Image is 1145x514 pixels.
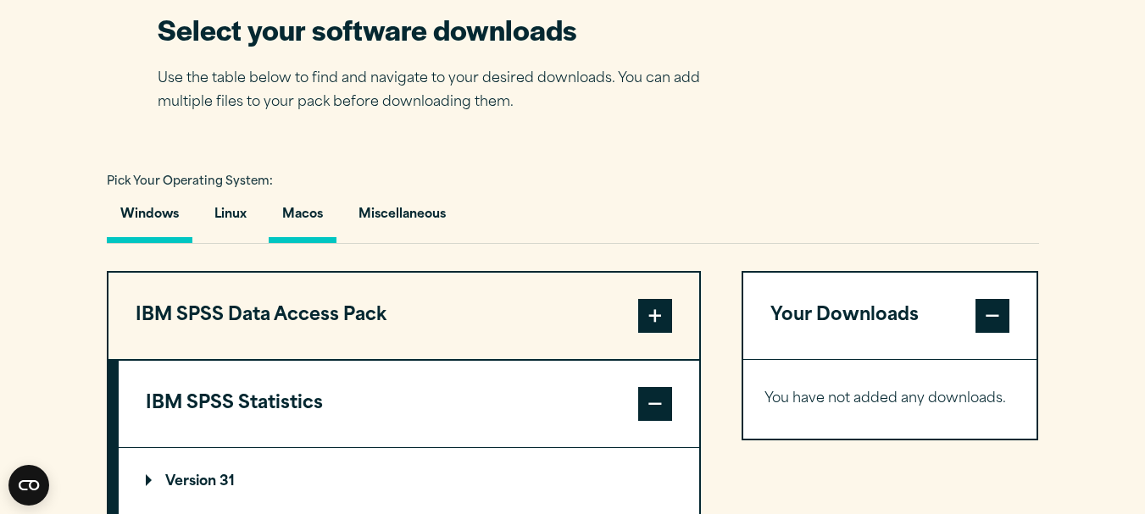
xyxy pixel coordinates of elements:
span: Pick Your Operating System: [107,176,273,187]
button: Your Downloads [743,273,1037,359]
button: Windows [107,195,192,243]
button: Miscellaneous [345,195,459,243]
h2: Select your software downloads [158,10,725,48]
button: IBM SPSS Data Access Pack [108,273,699,359]
button: Open CMP widget [8,465,49,506]
button: Macos [269,195,336,243]
p: Version 31 [146,475,235,489]
button: IBM SPSS Statistics [119,361,699,447]
button: Linux [201,195,260,243]
p: Use the table below to find and navigate to your desired downloads. You can add multiple files to... [158,67,725,116]
p: You have not added any downloads. [764,387,1016,412]
div: Your Downloads [743,359,1037,439]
